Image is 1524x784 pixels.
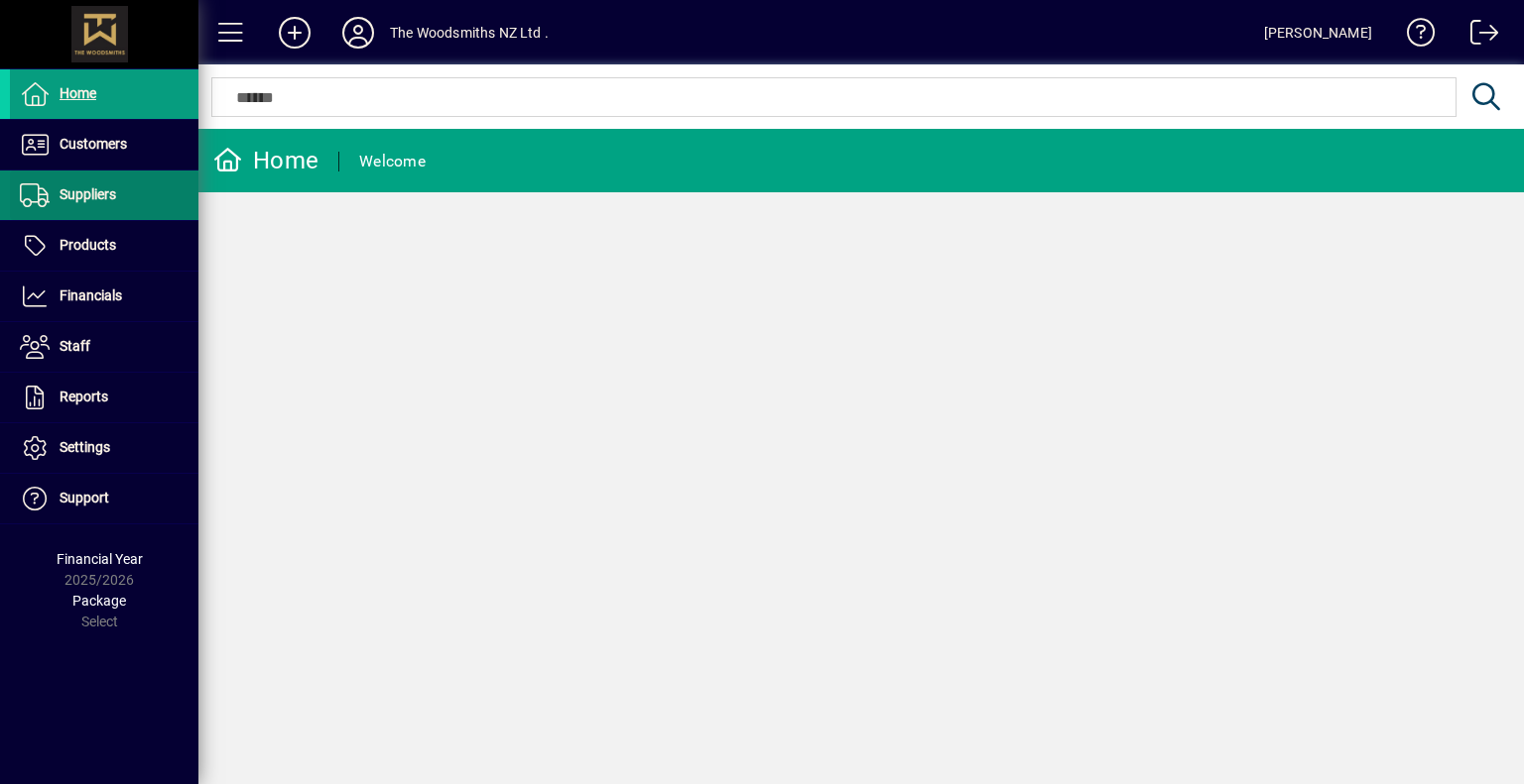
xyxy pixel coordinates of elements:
span: Financial Year [57,551,143,567]
button: Profile [326,15,390,51]
a: Knowledge Base [1392,4,1436,68]
div: Welcome [359,146,426,177]
span: Package [72,593,126,609]
span: Products [60,237,116,253]
a: Settings [10,423,198,473]
a: Reports [10,373,198,422]
a: Staff [10,322,198,372]
a: Support [10,474,198,523]
div: Home [213,145,318,176]
span: Home [60,85,96,101]
button: Add [263,15,326,51]
div: The Woodsmiths NZ Ltd . [390,17,549,49]
span: Settings [60,439,110,455]
span: Support [60,490,109,505]
span: Suppliers [60,186,116,202]
a: Suppliers [10,170,198,220]
a: Logout [1456,4,1499,68]
a: Products [10,221,198,271]
span: Reports [60,389,108,404]
span: Staff [60,338,90,354]
span: Customers [60,136,127,152]
div: [PERSON_NAME] [1264,17,1372,49]
span: Financials [60,287,122,303]
a: Customers [10,120,198,169]
a: Financials [10,272,198,321]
